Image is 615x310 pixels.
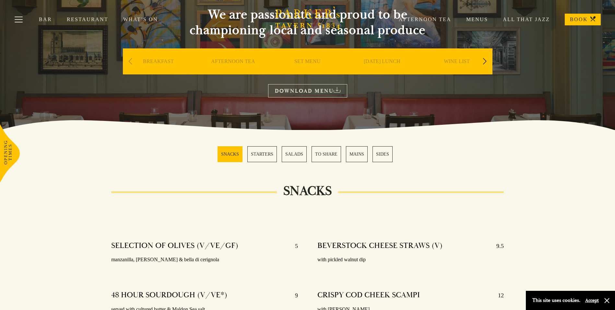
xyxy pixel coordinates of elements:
[480,54,489,69] div: Next slide
[289,241,298,251] p: 5
[289,290,298,301] p: 9
[491,290,504,301] p: 12
[111,255,298,265] p: manzanilla, [PERSON_NAME] & bella di cerignola
[272,48,343,94] div: 3 / 9
[317,290,420,301] h4: CRISPY COD CHEEK SCAMPI
[111,290,227,301] h4: 48 HOUR SOURDOUGH (V/VE*)
[126,54,135,69] div: Previous slide
[317,241,443,251] h4: BEVERSTOCK CHEESE STRAWS (V)
[111,241,238,251] h4: SELECTION OF OLIVES (V/VE/GF)
[312,146,341,162] a: 4 / 6
[317,255,504,265] p: with pickled walnut dip
[444,58,470,84] a: WINE LIST
[347,48,418,94] div: 4 / 9
[490,241,504,251] p: 9.5
[282,146,307,162] a: 3 / 6
[421,48,492,94] div: 5 / 9
[123,48,194,94] div: 1 / 9
[373,146,393,162] a: 6 / 6
[364,58,400,84] a: [DATE] LUNCH
[585,297,599,304] button: Accept
[197,48,269,94] div: 2 / 9
[211,58,255,84] a: AFTERNOON TEA
[218,146,242,162] a: 1 / 6
[277,183,338,199] h2: SNACKS
[143,58,174,84] a: BREAKFAST
[294,58,321,84] a: SET MENU
[247,146,277,162] a: 2 / 6
[346,146,368,162] a: 5 / 6
[268,84,347,97] a: DOWNLOAD MENU
[604,297,610,304] button: Close and accept
[532,296,580,305] p: This site uses cookies.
